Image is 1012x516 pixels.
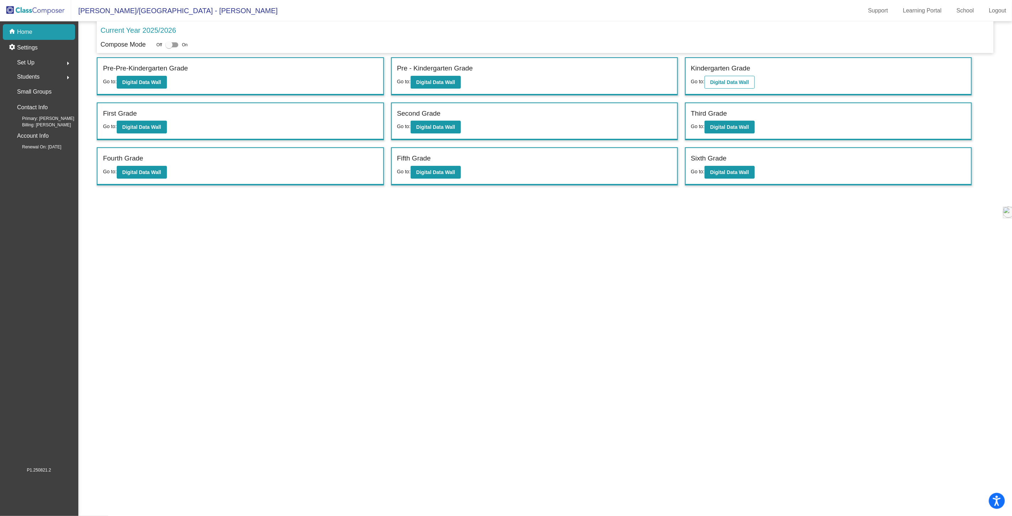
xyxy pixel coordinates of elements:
[705,121,755,133] button: Digital Data Wall
[691,153,727,164] label: Sixth Grade
[897,5,948,16] a: Learning Portal
[710,169,749,175] b: Digital Data Wall
[416,79,455,85] b: Digital Data Wall
[411,121,461,133] button: Digital Data Wall
[64,73,72,82] mat-icon: arrow_right
[397,63,473,74] label: Pre - Kindergarten Grade
[122,169,161,175] b: Digital Data Wall
[103,153,143,164] label: Fourth Grade
[691,169,705,174] span: Go to:
[691,79,705,84] span: Go to:
[9,43,17,52] mat-icon: settings
[64,59,72,68] mat-icon: arrow_right
[17,102,48,112] p: Contact Info
[416,124,455,130] b: Digital Data Wall
[397,153,431,164] label: Fifth Grade
[71,5,278,16] span: [PERSON_NAME]/[GEOGRAPHIC_DATA] - [PERSON_NAME]
[17,43,38,52] p: Settings
[705,166,755,179] button: Digital Data Wall
[691,63,750,74] label: Kindergarten Grade
[416,169,455,175] b: Digital Data Wall
[710,79,749,85] b: Digital Data Wall
[705,76,755,89] button: Digital Data Wall
[100,40,146,49] p: Compose Mode
[710,124,749,130] b: Digital Data Wall
[397,79,411,84] span: Go to:
[103,123,116,129] span: Go to:
[17,131,49,141] p: Account Info
[122,79,161,85] b: Digital Data Wall
[17,87,52,97] p: Small Groups
[103,63,188,74] label: Pre-Pre-Kindergarten Grade
[691,123,705,129] span: Go to:
[117,121,167,133] button: Digital Data Wall
[397,169,411,174] span: Go to:
[11,115,74,122] span: Primary: [PERSON_NAME]
[122,124,161,130] b: Digital Data Wall
[397,109,441,119] label: Second Grade
[103,169,116,174] span: Go to:
[983,5,1012,16] a: Logout
[157,42,162,48] span: Off
[397,123,411,129] span: Go to:
[17,58,35,68] span: Set Up
[411,166,461,179] button: Digital Data Wall
[691,109,727,119] label: Third Grade
[100,25,176,36] p: Current Year 2025/2026
[17,28,32,36] p: Home
[117,166,167,179] button: Digital Data Wall
[411,76,461,89] button: Digital Data Wall
[951,5,980,16] a: School
[103,79,116,84] span: Go to:
[103,109,137,119] label: First Grade
[17,72,39,82] span: Students
[182,42,188,48] span: On
[11,122,71,128] span: Billing: [PERSON_NAME]
[9,28,17,36] mat-icon: home
[117,76,167,89] button: Digital Data Wall
[11,144,61,150] span: Renewal On: [DATE]
[863,5,894,16] a: Support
